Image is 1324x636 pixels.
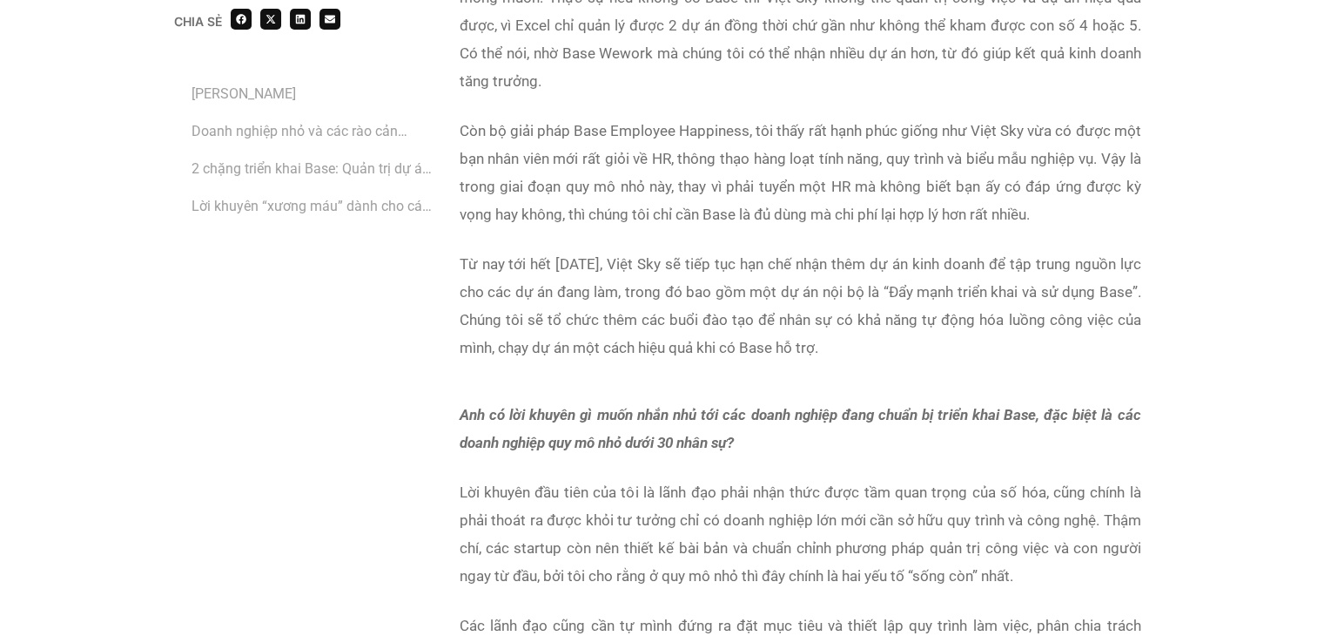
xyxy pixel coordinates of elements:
a: Doanh nghiệp nhỏ và các rào cản thường gặp khi số hoá [192,120,433,142]
a: 2 chặng triển khai Base: Quản trị dự án trước, quản trị nhân sự sau [192,158,433,179]
a: Lời khuyên “xương máu” dành cho các doanh nghiệp nhỏ [192,195,433,217]
div: Chia sẻ [174,16,222,28]
div: Share on x-twitter [260,9,281,30]
span: Từ nay tới hết [DATE], Việt Sky sẽ tiếp tục hạn chế nhận thêm dự án kinh doanh để tập trung nguồn... [460,255,1141,356]
div: Share on email [319,9,340,30]
strong: Anh có lời khuyên gì muốn nhắn nhủ tới các doanh nghiệp đang chuẩn bị triển khai Base, đặc biệt l... [460,406,1141,451]
div: Share on facebook [231,9,252,30]
span: Còn bộ giải pháp Base Employee Happiness, tôi thấy rất hạnh phúc giống như Việt Sky vừa có được m... [460,122,1141,223]
span: Lời khuyên đầu tiên của tôi là lãnh đạo phải nhận thức được tầm quan trọng của số hóa, cũng chính... [460,484,1141,585]
div: Share on linkedin [290,9,311,30]
a: [PERSON_NAME] [192,83,296,105]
